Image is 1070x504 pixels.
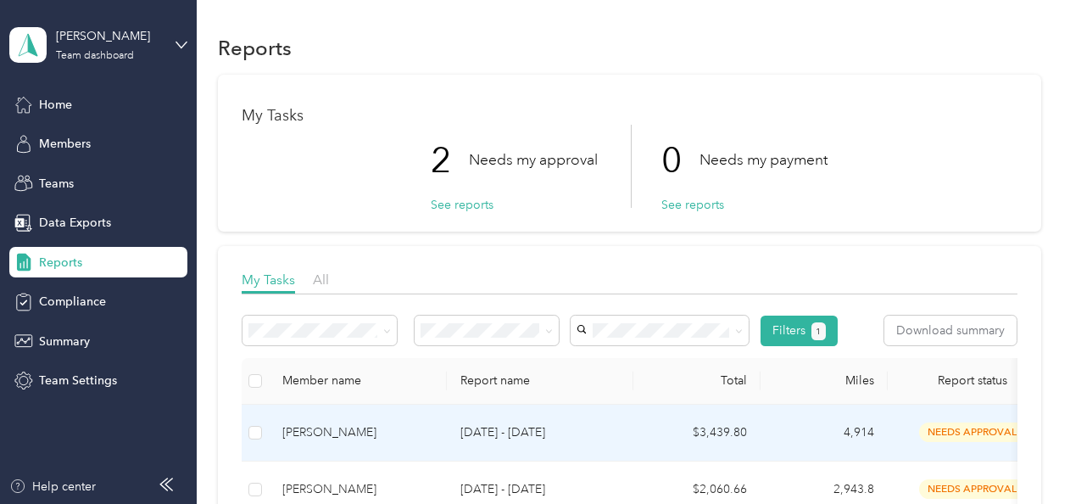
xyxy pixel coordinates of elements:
[447,358,633,405] th: Report name
[919,479,1026,499] span: needs approval
[269,358,447,405] th: Member name
[811,322,826,340] button: 1
[56,51,134,61] div: Team dashboard
[431,125,469,196] p: 2
[39,372,117,389] span: Team Settings
[39,175,74,193] span: Teams
[816,324,821,339] span: 1
[761,316,838,346] button: Filters1
[282,423,433,442] div: [PERSON_NAME]
[901,373,1044,388] span: Report status
[242,107,1017,125] h1: My Tasks
[313,272,329,288] span: All
[469,149,598,171] p: Needs my approval
[39,214,111,232] span: Data Exports
[56,27,162,45] div: [PERSON_NAME]
[282,480,433,499] div: [PERSON_NAME]
[975,409,1070,504] iframe: Everlance-gr Chat Button Frame
[39,96,72,114] span: Home
[218,39,292,57] h1: Reports
[919,423,1026,442] span: needs approval
[39,333,90,350] span: Summary
[761,405,888,462] td: 4,914
[460,480,620,499] p: [DATE] - [DATE]
[431,196,493,214] button: See reports
[39,254,82,272] span: Reports
[647,373,747,388] div: Total
[884,316,1017,345] button: Download summary
[39,135,91,153] span: Members
[774,373,874,388] div: Miles
[699,149,828,171] p: Needs my payment
[633,405,761,462] td: $3,439.80
[9,478,96,496] button: Help center
[39,293,106,311] span: Compliance
[661,196,724,214] button: See reports
[661,125,699,196] p: 0
[460,423,620,442] p: [DATE] - [DATE]
[242,272,295,288] span: My Tasks
[282,373,433,388] div: Member name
